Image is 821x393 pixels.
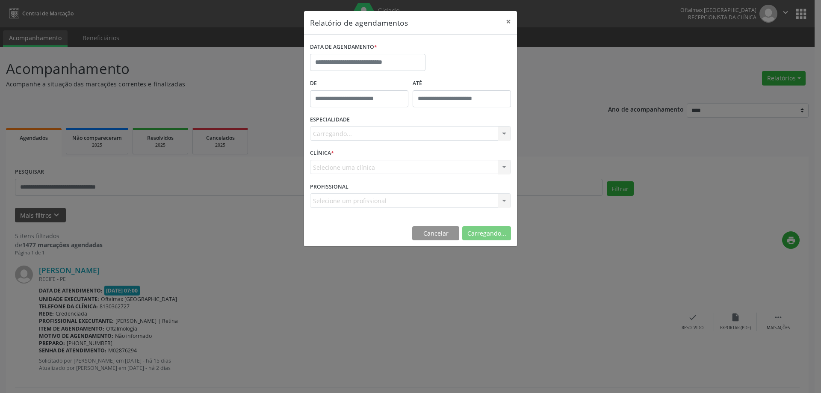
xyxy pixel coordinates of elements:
[310,180,348,193] label: PROFISSIONAL
[413,77,511,90] label: ATÉ
[310,77,408,90] label: De
[462,226,511,241] button: Carregando...
[412,226,459,241] button: Cancelar
[310,17,408,28] h5: Relatório de agendamentos
[310,113,350,127] label: ESPECIALIDADE
[310,147,334,160] label: CLÍNICA
[310,41,377,54] label: DATA DE AGENDAMENTO
[500,11,517,32] button: Close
